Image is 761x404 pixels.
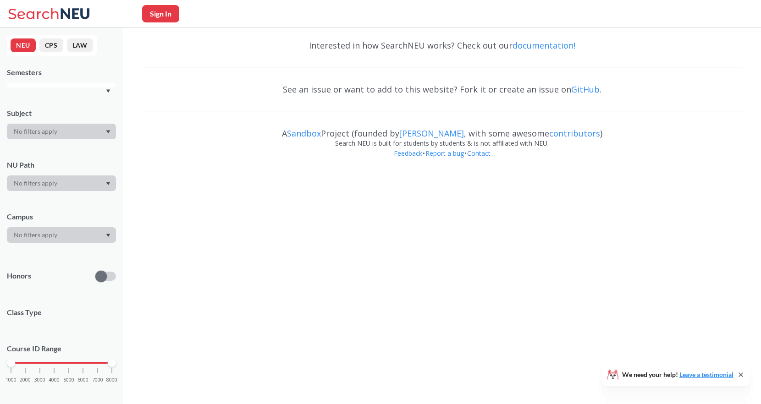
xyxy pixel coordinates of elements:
[106,377,117,382] span: 8000
[7,175,116,191] div: Dropdown arrow
[287,128,321,139] a: Sandbox
[399,128,464,139] a: [PERSON_NAME]
[7,227,116,243] div: Dropdown arrow
[7,108,116,118] div: Subject
[142,5,179,22] button: Sign In
[20,377,31,382] span: 2000
[106,182,110,186] svg: Dropdown arrow
[7,344,116,354] p: Course ID Range
[106,234,110,237] svg: Dropdown arrow
[34,377,45,382] span: 3000
[106,130,110,134] svg: Dropdown arrow
[106,89,110,93] svg: Dropdown arrow
[49,377,60,382] span: 4000
[7,160,116,170] div: NU Path
[141,120,743,138] div: A Project (founded by , with some awesome )
[7,67,116,77] div: Semesters
[7,271,31,281] p: Honors
[679,371,733,378] a: Leave a testimonial
[7,307,116,317] span: Class Type
[63,377,74,382] span: 5000
[67,38,93,52] button: LAW
[141,138,743,148] div: Search NEU is built for students by students & is not affiliated with NEU.
[92,377,103,382] span: 7000
[393,149,423,158] a: Feedback
[571,84,600,95] a: GitHub
[39,38,63,52] button: CPS
[77,377,88,382] span: 6000
[141,148,743,172] div: • •
[7,124,116,139] div: Dropdown arrow
[425,149,464,158] a: Report a bug
[6,377,17,382] span: 1000
[7,212,116,222] div: Campus
[467,149,491,158] a: Contact
[622,371,733,378] span: We need your help!
[11,38,36,52] button: NEU
[549,128,600,139] a: contributors
[141,76,743,103] div: See an issue or want to add to this website? Fork it or create an issue on .
[513,40,575,51] a: documentation!
[141,32,743,59] div: Interested in how SearchNEU works? Check out our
